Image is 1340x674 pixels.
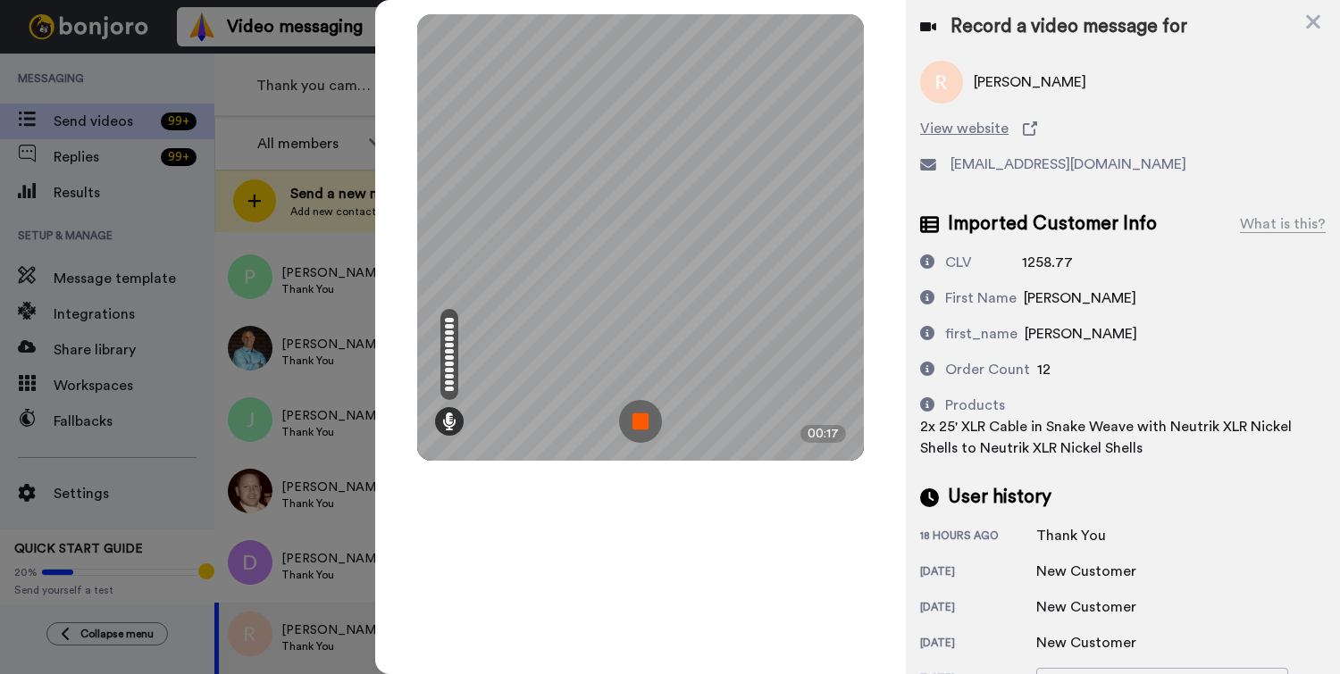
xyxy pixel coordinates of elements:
[920,118,1326,139] a: View website
[1024,291,1136,305] span: [PERSON_NAME]
[945,359,1030,380] div: Order Count
[948,211,1157,237] span: Imported Customer Info
[945,252,972,273] div: CLV
[1036,561,1136,582] div: New Customer
[920,600,1036,618] div: [DATE]
[945,395,1005,416] div: Products
[920,528,1036,546] div: 18 hours ago
[945,287,1017,309] div: First Name
[1022,255,1073,270] span: 1258.77
[1036,632,1136,653] div: New Customer
[1025,327,1137,341] span: [PERSON_NAME]
[800,425,846,443] div: 00:17
[1036,525,1126,546] div: Thank You
[1036,596,1136,618] div: New Customer
[1240,213,1326,235] div: What is this?
[945,323,1018,345] div: first_name
[920,118,1009,139] span: View website
[619,400,662,443] img: ic_record_stop.svg
[948,484,1051,511] span: User history
[920,564,1036,582] div: [DATE]
[1037,362,1051,377] span: 12
[920,420,1292,455] span: 2x 25' XLR Cable in Snake Weave with Neutrik XLR Nickel Shells to Neutrik XLR Nickel Shells
[920,636,1036,653] div: [DATE]
[951,154,1186,175] span: [EMAIL_ADDRESS][DOMAIN_NAME]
